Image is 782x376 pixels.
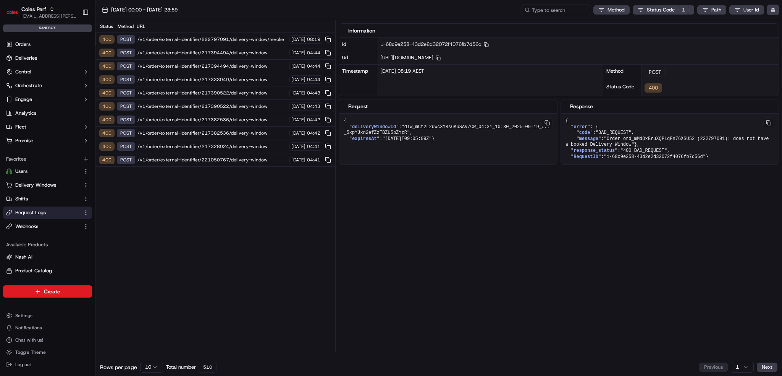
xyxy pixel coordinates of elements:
[3,135,92,147] button: Promise
[608,7,625,13] span: Method
[21,13,76,19] button: [EMAIL_ADDRESS][PERSON_NAME][PERSON_NAME][DOMAIN_NAME]
[3,66,92,78] button: Control
[15,267,52,274] span: Product Catalog
[377,65,603,96] div: [DATE] 08:19 AEST
[3,3,79,21] button: Coles PerfColes Perf[EMAIL_ADDRESS][PERSON_NAME][PERSON_NAME][DOMAIN_NAME]
[15,96,32,103] span: Engage
[5,108,61,122] a: 📗Knowledge Base
[603,80,641,96] div: Status Code
[291,63,305,69] span: [DATE]
[99,35,115,44] div: 400
[3,24,92,32] div: sandbox
[137,130,287,136] span: /v1/order/external-identifier/217382536/delivery-window
[3,220,92,233] button: Webhooks
[3,322,92,333] button: Notifications
[65,112,71,118] div: 💻
[348,27,769,34] div: Information
[3,285,92,298] button: Create
[137,90,287,96] span: /v1/order/external-identifier/217390522/delivery-window
[6,223,80,230] a: Webhooks
[579,130,590,135] span: code
[678,6,689,14] div: 1
[44,288,60,295] span: Create
[15,110,36,117] span: Analytics
[26,81,97,87] div: We're available if you need us!
[647,7,675,13] span: Status Code
[6,267,89,274] a: Product Catalog
[15,325,42,331] span: Notifications
[645,83,662,93] div: 400
[99,156,115,164] div: 400
[8,8,23,23] img: Nash
[137,157,287,163] span: /v1/order/external-identifier/221050767/delivery-window
[291,90,305,96] span: [DATE]
[3,52,92,64] a: Deliveries
[15,124,26,130] span: Fleet
[3,80,92,92] button: Orchestrate
[15,361,31,368] span: Log out
[3,239,92,251] div: Available Products
[291,130,305,136] span: [DATE]
[697,5,726,15] button: Path
[99,89,115,97] div: 400
[117,62,135,70] div: POST
[570,103,769,110] div: Response
[3,207,92,219] button: Request Logs
[6,168,80,175] a: Users
[166,364,196,371] span: Total number
[15,182,56,189] span: Delivery Windows
[307,90,320,96] span: 04:43
[339,51,377,64] div: Url
[291,50,305,56] span: [DATE]
[348,103,548,110] div: Request
[99,49,115,57] div: 400
[26,73,125,81] div: Start new chat
[565,136,772,148] span: "Order ord_mMdQxBruXQPLqFn76XSU52 (222797091): does not have a booked Delivery Window"
[117,49,135,57] div: POST
[99,142,115,151] div: 400
[117,142,135,151] div: POST
[574,154,598,160] span: RequestID
[117,35,135,44] div: POST
[352,136,377,142] span: expiresAt
[99,23,114,29] div: Status
[307,157,320,163] span: 04:41
[593,5,630,15] button: Method
[574,148,615,153] span: response_status
[117,102,135,111] div: POST
[3,251,92,263] button: Nash AI
[3,359,92,370] button: Log out
[8,112,14,118] div: 📗
[117,89,135,97] div: POST
[15,168,27,175] span: Users
[574,124,587,130] span: error
[15,195,28,202] span: Shifts
[6,209,80,216] a: Request Logs
[382,136,432,142] span: "[DATE]T09:05:09Z"
[99,5,181,15] button: [DATE] 00:00 - [DATE] 23:59
[579,136,598,142] span: message
[307,50,320,56] span: 04:44
[15,254,32,260] span: Nash AI
[137,36,287,42] span: /v1/order/external-identifier/222797091/delivery-window/revoke
[137,103,287,109] span: /v1/order/external-identifier/217390522/delivery-window
[137,143,287,150] span: /v1/order/external-identifier/217328024/delivery-window
[380,54,441,61] span: [URL][DOMAIN_NAME]
[117,75,135,84] div: POST
[137,77,287,83] span: /v1/order/external-identifier/217333040/delivery-window
[99,62,115,70] div: 400
[352,124,396,130] span: deliveryWindowId
[729,5,764,15] button: User Id
[3,265,92,277] button: Product Catalog
[561,114,779,164] pre: { " ": { " ": , " ": }, " ": , " ": }
[20,49,137,57] input: Got a question? Start typing here...
[15,337,43,343] span: Chat with us!
[72,111,123,119] span: API Documentation
[620,148,667,153] span: "400 BAD_REQUEST"
[6,6,18,18] img: Coles Perf
[291,143,305,150] span: [DATE]
[137,23,332,29] div: URL
[117,156,135,164] div: POST
[3,310,92,321] button: Settings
